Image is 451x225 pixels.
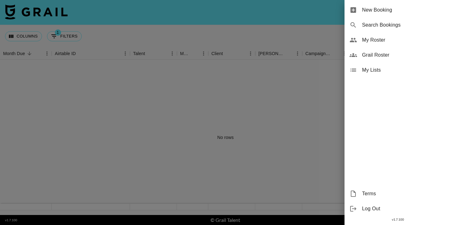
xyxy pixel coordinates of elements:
span: Log Out [362,205,446,212]
div: Search Bookings [345,18,451,33]
span: Terms [362,190,446,197]
span: New Booking [362,6,446,14]
span: My Roster [362,36,446,44]
span: Search Bookings [362,21,446,29]
div: Grail Roster [345,48,451,63]
div: New Booking [345,3,451,18]
div: Terms [345,186,451,201]
div: v 1.7.100 [345,216,451,223]
span: My Lists [362,66,446,74]
div: Log Out [345,201,451,216]
span: Grail Roster [362,51,446,59]
div: My Roster [345,33,451,48]
div: My Lists [345,63,451,78]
